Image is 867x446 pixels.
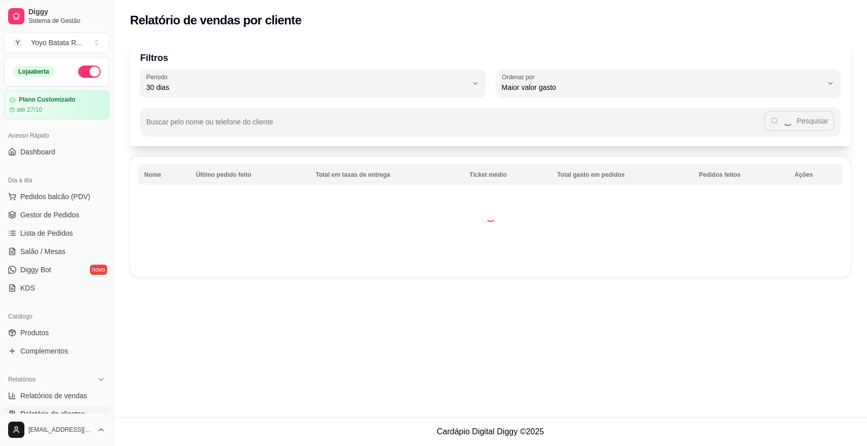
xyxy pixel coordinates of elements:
[486,212,496,222] div: Loading
[4,308,109,325] div: Catálogo
[20,246,66,257] span: Salão / Mesas
[114,417,867,446] footer: Cardápio Digital Diggy © 2025
[20,328,49,338] span: Produtos
[13,66,55,77] div: Loja aberta
[140,51,841,65] p: Filtros
[4,406,109,422] a: Relatório de clientes
[502,73,538,81] label: Ordenar por
[140,69,486,98] button: Período30 dias
[78,66,101,78] button: Alterar Status
[4,418,109,442] button: [EMAIL_ADDRESS][DOMAIN_NAME]
[4,144,109,160] a: Dashboard
[20,283,35,293] span: KDS
[20,228,73,238] span: Lista de Pedidos
[502,82,823,92] span: Maior valor gasto
[4,188,109,205] button: Pedidos balcão (PDV)
[4,90,109,119] a: Plano Customizadoaté 27/10
[4,225,109,241] a: Lista de Pedidos
[20,147,55,157] span: Dashboard
[4,325,109,341] a: Produtos
[496,69,841,98] button: Ordenar porMaior valor gasto
[4,343,109,359] a: Complementos
[4,4,109,28] a: DiggySistema de Gestão
[4,280,109,296] a: KDS
[4,128,109,144] div: Acesso Rápido
[146,73,171,81] label: Período
[146,121,764,131] input: Buscar pelo nome ou telefone do cliente
[20,192,90,202] span: Pedidos balcão (PDV)
[28,8,105,17] span: Diggy
[4,243,109,260] a: Salão / Mesas
[31,38,82,48] div: Yoyo Batata R ...
[8,375,36,384] span: Relatórios
[4,207,109,223] a: Gestor de Pedidos
[20,409,85,419] span: Relatório de clientes
[20,391,87,401] span: Relatórios de vendas
[28,17,105,25] span: Sistema de Gestão
[4,388,109,404] a: Relatórios de vendas
[19,96,75,104] article: Plano Customizado
[130,12,302,28] h2: Relatório de vendas por cliente
[4,172,109,188] div: Dia a dia
[20,346,68,356] span: Complementos
[28,426,93,434] span: [EMAIL_ADDRESS][DOMAIN_NAME]
[20,265,51,275] span: Diggy Bot
[17,106,42,114] article: até 27/10
[13,38,23,48] span: Y
[146,82,467,92] span: 30 dias
[4,33,109,53] button: Select a team
[20,210,79,220] span: Gestor de Pedidos
[4,262,109,278] a: Diggy Botnovo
